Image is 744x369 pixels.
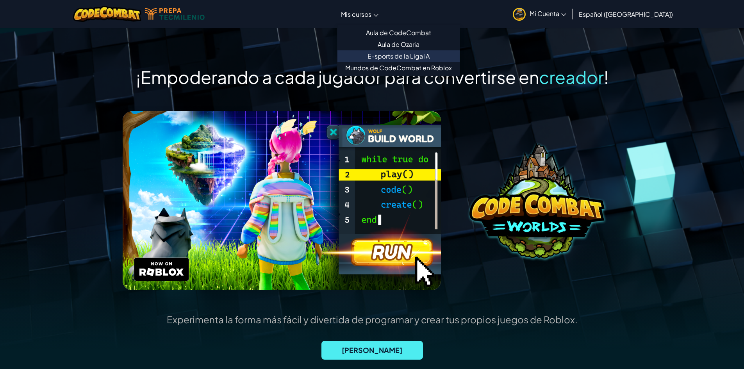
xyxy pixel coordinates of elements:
[337,4,382,25] a: Mis cursos
[575,4,677,25] a: Español ([GEOGRAPHIC_DATA])
[123,111,441,290] img: header.png
[321,341,423,360] a: [PERSON_NAME]
[337,39,460,50] a: Aula de Ozaria
[337,27,460,39] a: Aula de CodeCombat
[579,10,673,18] span: Español ([GEOGRAPHIC_DATA])
[73,6,141,22] img: CodeCombat logo
[469,143,604,258] img: coco-worlds-no-desc.png
[539,66,604,88] span: creador
[530,9,566,18] span: Mi Cuenta
[513,8,526,21] img: avatar
[337,62,460,74] a: Mundos de CodeCombat en Roblox
[167,314,578,325] p: Experimenta la forma más fácil y divertida de programar y crear tus propios juegos de Roblox.
[136,66,539,88] span: ¡Empoderando a cada jugador para convertirse en
[509,2,570,26] a: Mi Cuenta
[337,50,460,62] a: E-sports de la Liga IA
[341,10,371,18] span: Mis cursos
[604,66,608,88] span: !
[145,8,205,20] img: Tecmilenio logo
